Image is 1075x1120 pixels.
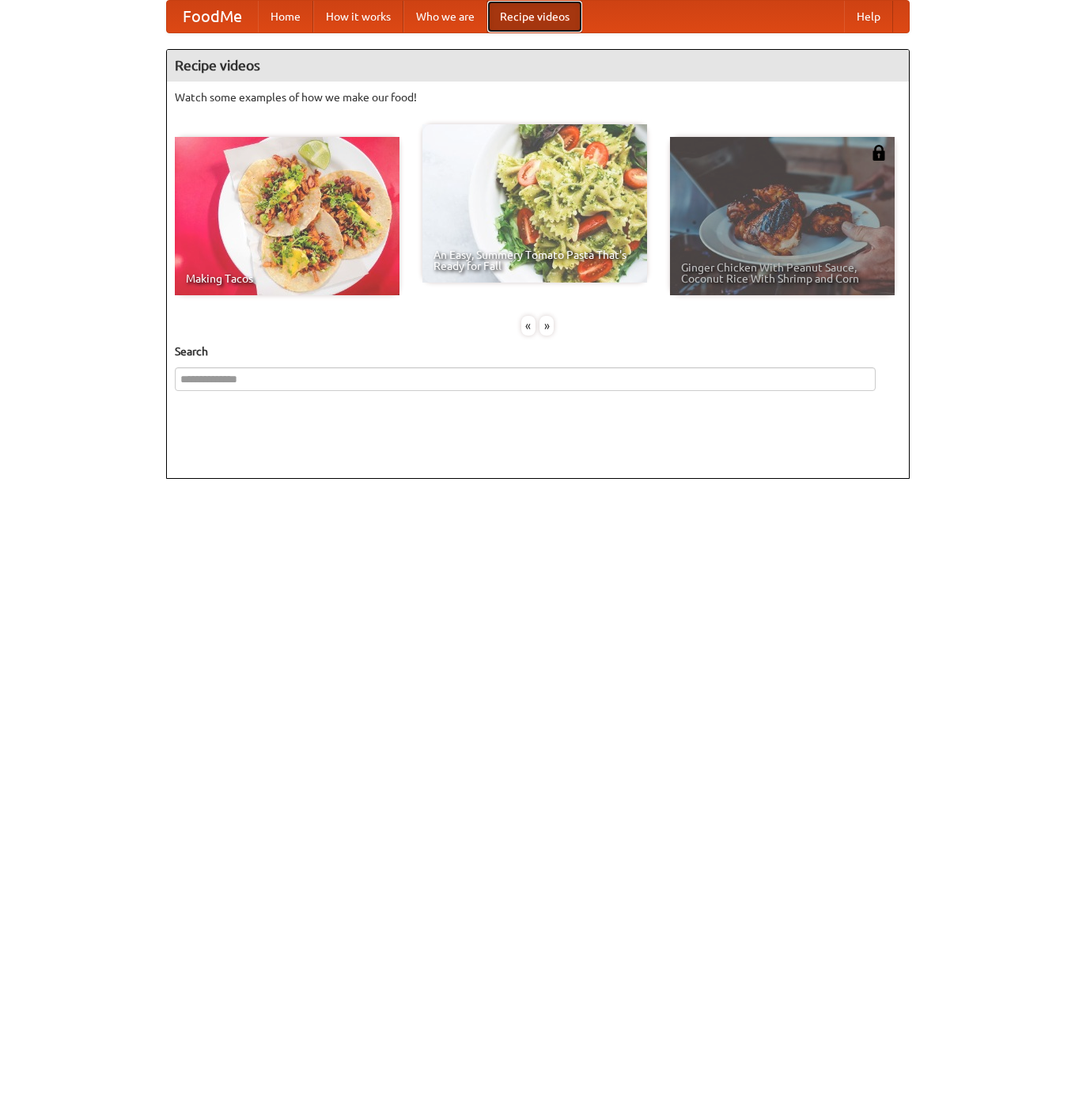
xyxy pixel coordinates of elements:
a: Home [258,1,313,32]
img: 483408.png [871,145,887,161]
span: Making Tacos [186,273,388,284]
a: Making Tacos [175,137,399,295]
span: An Easy, Summery Tomato Pasta That's Ready for Fall [433,249,636,271]
a: Help [844,1,893,32]
div: » [539,316,554,336]
a: Who we are [403,1,487,32]
h4: Recipe videos [167,50,909,82]
p: Watch some examples of how we make our food! [175,89,901,105]
div: « [521,316,536,336]
a: How it works [313,1,403,32]
a: FoodMe [167,1,258,32]
h5: Search [175,344,901,359]
a: Recipe videos [487,1,582,32]
a: An Easy, Summery Tomato Pasta That's Ready for Fall [422,124,647,283]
